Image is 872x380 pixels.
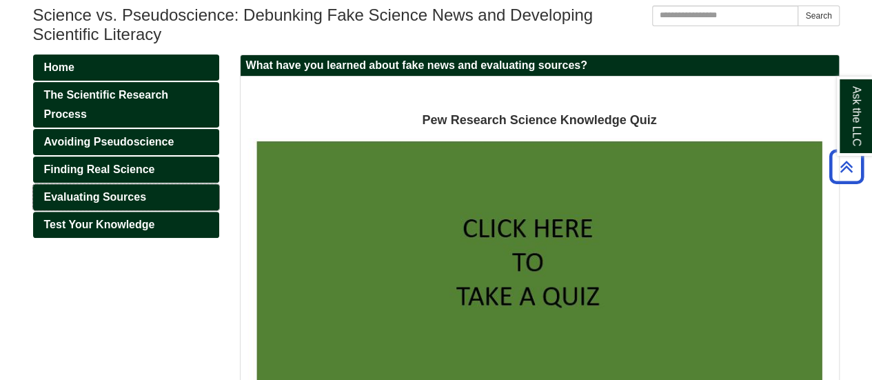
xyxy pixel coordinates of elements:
a: Home [33,54,219,81]
span: Test Your Knowledge [44,219,155,230]
a: Back to Top [824,157,869,176]
span: Finding Real Science [44,163,155,175]
h2: What have you learned about fake news and evaluating sources? [241,55,839,77]
span: The Scientific Research Process [44,89,169,120]
a: Test Your Knowledge [33,212,219,238]
a: The Scientific Research Process [33,82,219,128]
a: Finding Real Science [33,157,219,183]
span: Avoiding Pseudoscience [44,136,174,148]
strong: Pew Research Science Knowledge Quiz [422,113,656,127]
div: Guide Pages [33,54,219,238]
h1: Science vs. Pseudoscience: Debunking Fake Science News and Developing Scientific Literacy [33,6,840,44]
span: Home [44,61,74,73]
a: Evaluating Sources [33,184,219,210]
button: Search [798,6,839,26]
a: Avoiding Pseudoscience [33,129,219,155]
span: Evaluating Sources [44,191,147,203]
